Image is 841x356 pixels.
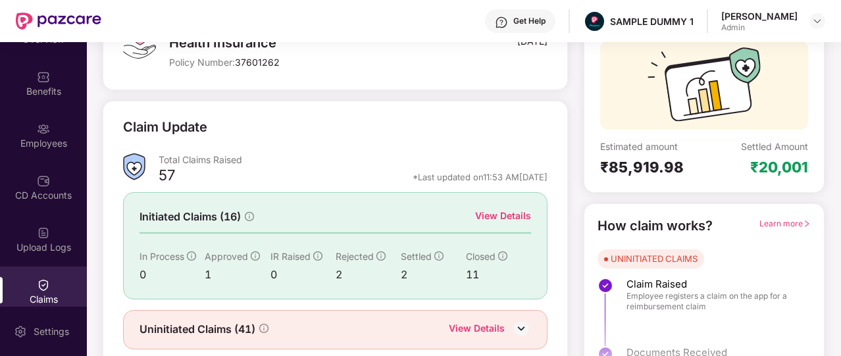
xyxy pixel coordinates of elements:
[37,122,50,136] img: svg+xml;base64,PHN2ZyBpZD0iRW1wbG95ZWVzIiB4bWxucz0iaHR0cDovL3d3dy53My5vcmcvMjAwMC9zdmciIHdpZHRoPS...
[721,22,798,33] div: Admin
[449,321,505,338] div: View Details
[434,251,444,261] span: info-circle
[741,140,808,153] div: Settled Amount
[803,220,811,228] span: right
[37,278,50,292] img: svg+xml;base64,PHN2ZyBpZD0iQ2xhaW0iIHhtbG5zPSJodHRwOi8vd3d3LnczLm9yZy8yMDAwL3N2ZyIgd2lkdGg9IjIwIi...
[513,16,546,26] div: Get Help
[270,251,311,262] span: IR Raised
[466,267,531,283] div: 11
[611,252,698,265] div: UNINITIATED CLAIMS
[626,278,798,291] span: Claim Raised
[812,16,823,26] img: svg+xml;base64,PHN2ZyBpZD0iRHJvcGRvd24tMzJ4MzIiIHhtbG5zPSJodHRwOi8vd3d3LnczLm9yZy8yMDAwL3N2ZyIgd2...
[610,15,694,28] div: SAMPLE DUMMY 1
[30,325,73,338] div: Settings
[336,251,374,262] span: Rejected
[648,47,761,130] img: svg+xml;base64,PHN2ZyB3aWR0aD0iMTcyIiBoZWlnaHQ9IjExMyIgdmlld0JveD0iMCAwIDE3MiAxMTMiIGZpbGw9Im5vbm...
[205,251,248,262] span: Approved
[16,13,101,30] img: New Pazcare Logo
[245,212,254,221] span: info-circle
[750,158,808,176] div: ₹20,001
[187,251,196,261] span: info-circle
[205,267,270,283] div: 1
[598,278,613,293] img: svg+xml;base64,PHN2ZyBpZD0iU3RlcC1Eb25lLTMyeDMyIiB4bWxucz0iaHR0cDovL3d3dy53My5vcmcvMjAwMC9zdmciIH...
[235,57,280,68] span: 37601262
[759,218,811,228] span: Learn more
[37,174,50,188] img: svg+xml;base64,PHN2ZyBpZD0iQ0RfQWNjb3VudHMiIGRhdGEtbmFtZT0iQ0QgQWNjb3VudHMiIHhtbG5zPSJodHRwOi8vd3...
[495,16,508,29] img: svg+xml;base64,PHN2ZyBpZD0iSGVscC0zMngzMiIgeG1sbnM9Imh0dHA6Ly93d3cudzMub3JnLzIwMDAvc3ZnIiB3aWR0aD...
[123,153,145,180] img: ClaimsSummaryIcon
[37,70,50,84] img: svg+xml;base64,PHN2ZyBpZD0iQmVuZWZpdHMiIHhtbG5zPSJodHRwOi8vd3d3LnczLm9yZy8yMDAwL3N2ZyIgd2lkdGg9Ij...
[511,318,531,338] img: DownIcon
[169,35,422,51] div: Health Insurance
[585,12,604,31] img: Pazcare_Alternative_logo-01-01.png
[313,251,322,261] span: info-circle
[270,267,336,283] div: 0
[159,166,175,188] div: 57
[336,267,401,283] div: 2
[600,140,704,153] div: Estimated amount
[498,251,507,261] span: info-circle
[159,153,548,166] div: Total Claims Raised
[259,324,268,333] span: info-circle
[376,251,386,261] span: info-circle
[626,291,798,312] span: Employee registers a claim on the app for a reimbursement claim
[721,10,798,22] div: [PERSON_NAME]
[600,158,704,176] div: ₹85,919.98
[140,321,255,338] span: Uninitiated Claims (41)
[169,56,422,68] div: Policy Number:
[37,226,50,240] img: svg+xml;base64,PHN2ZyBpZD0iVXBsb2FkX0xvZ3MiIGRhdGEtbmFtZT0iVXBsb2FkIExvZ3MiIHhtbG5zPSJodHRwOi8vd3...
[466,251,496,262] span: Closed
[123,117,207,138] div: Claim Update
[413,171,548,183] div: *Last updated on 11:53 AM[DATE]
[401,267,466,283] div: 2
[140,267,205,283] div: 0
[140,209,241,225] span: Initiated Claims (16)
[251,251,260,261] span: info-circle
[475,209,531,223] div: View Details
[14,325,27,338] img: svg+xml;base64,PHN2ZyBpZD0iU2V0dGluZy0yMHgyMCIgeG1sbnM9Imh0dHA6Ly93d3cudzMub3JnLzIwMDAvc3ZnIiB3aW...
[140,251,184,262] span: In Process
[598,216,713,236] div: How claim works?
[401,251,432,262] span: Settled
